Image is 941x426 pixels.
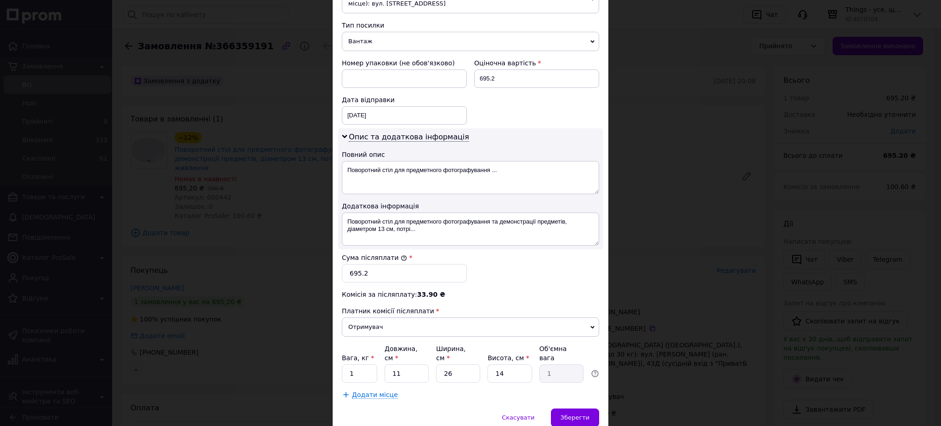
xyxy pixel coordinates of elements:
div: Додаткова інформація [342,201,599,211]
span: Зберегти [561,414,590,421]
label: Довжина, см [385,345,418,362]
span: Отримувач [342,317,599,337]
span: Вантаж [342,32,599,51]
span: Скасувати [502,414,534,421]
div: Оціночна вартість [474,58,599,68]
span: Тип посилки [342,22,384,29]
textarea: Поворотний стіл для предметного фотографування та демонстрації предметів, діаметром 13 см, потрі... [342,213,599,246]
div: Дата відправки [342,95,467,104]
label: Висота, см [488,354,529,362]
label: Сума післяплати [342,254,407,261]
div: Комісія за післяплату: [342,290,599,299]
div: Повний опис [342,150,599,159]
div: Об'ємна вага [539,344,584,363]
span: 33.90 ₴ [417,291,445,298]
span: Опис та додаткова інформація [349,132,469,142]
div: Номер упаковки (не обов'язково) [342,58,467,68]
textarea: Поворотний стіл для предметного фотографування ... [342,161,599,194]
label: Вага, кг [342,354,374,362]
span: Додати місце [352,391,398,399]
span: Платник комісії післяплати [342,307,434,315]
label: Ширина, см [436,345,465,362]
